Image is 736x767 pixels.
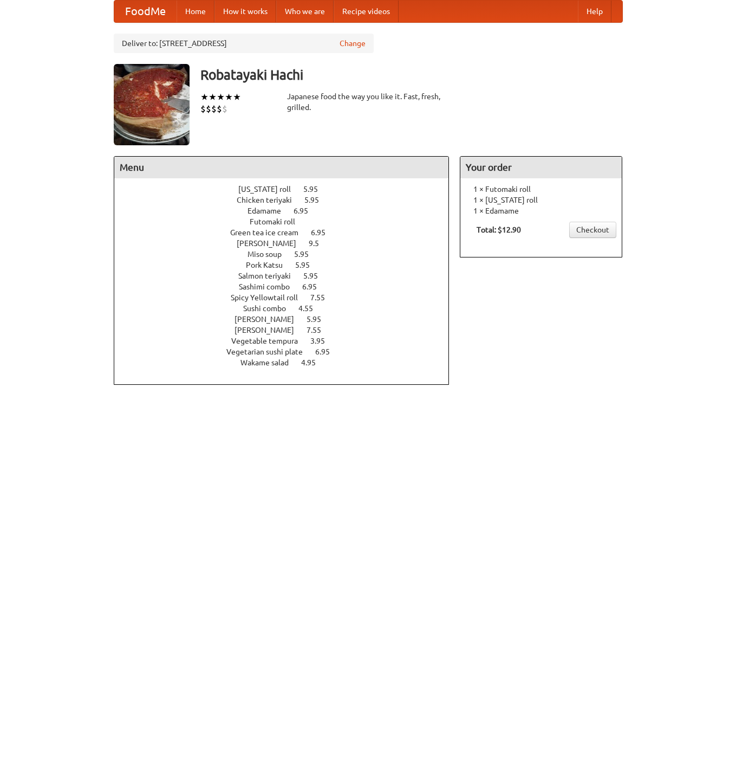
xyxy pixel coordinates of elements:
[310,337,336,345] span: 3.95
[209,91,217,103] li: ★
[460,157,622,178] h4: Your order
[477,225,521,234] b: Total: $12.90
[247,250,292,259] span: Miso soup
[235,326,341,334] a: [PERSON_NAME] 7.55
[466,195,616,205] li: 1 × [US_STATE] roll
[237,239,307,248] span: [PERSON_NAME]
[114,1,177,22] a: FoodMe
[222,103,227,115] li: $
[243,304,333,313] a: Sushi combo 4.55
[466,205,616,216] li: 1 × Edamame
[237,196,303,204] span: Chicken teriyaki
[225,91,233,103] li: ★
[226,347,314,356] span: Vegetarian sushi plate
[206,103,211,115] li: $
[294,207,319,215] span: 6.95
[230,228,346,237] a: Green tea ice cream 6.95
[237,239,339,248] a: [PERSON_NAME] 9.5
[238,272,302,280] span: Salmon teriyaki
[235,326,305,334] span: [PERSON_NAME]
[466,184,616,195] li: 1 × Futomaki roll
[235,315,305,324] span: [PERSON_NAME]
[114,64,190,145] img: angular.jpg
[200,91,209,103] li: ★
[238,272,338,280] a: Salmon teriyaki 5.95
[217,103,222,115] li: $
[294,250,320,259] span: 5.95
[247,250,329,259] a: Miso soup 5.95
[235,315,341,324] a: [PERSON_NAME] 5.95
[231,293,309,302] span: Spicy Yellowtail roll
[301,358,327,367] span: 4.95
[250,217,306,226] span: Futomaki roll
[211,103,217,115] li: $
[231,337,309,345] span: Vegetable tempura
[233,91,241,103] li: ★
[114,34,374,53] div: Deliver to: [STREET_ADDRESS]
[303,185,329,194] span: 5.95
[114,157,449,178] h4: Menu
[276,1,334,22] a: Who we are
[243,304,297,313] span: Sushi combo
[231,293,345,302] a: Spicy Yellowtail roll 7.55
[246,261,330,269] a: Pork Katsu 5.95
[311,228,336,237] span: 6.95
[304,196,330,204] span: 5.95
[295,261,321,269] span: 5.95
[334,1,399,22] a: Recipe videos
[177,1,214,22] a: Home
[240,358,299,367] span: Wakame salad
[247,207,328,215] a: Edamame 6.95
[287,91,450,113] div: Japanese food the way you like it. Fast, fresh, grilled.
[303,272,329,280] span: 5.95
[310,293,336,302] span: 7.55
[578,1,611,22] a: Help
[226,347,350,356] a: Vegetarian sushi plate 6.95
[247,207,292,215] span: Edamame
[237,196,339,204] a: Chicken teriyaki 5.95
[238,185,338,194] a: [US_STATE] roll 5.95
[214,1,276,22] a: How it works
[250,217,326,226] a: Futomaki roll
[230,228,309,237] span: Green tea ice cream
[239,282,337,291] a: Sashimi combo 6.95
[315,347,341,356] span: 6.95
[302,282,328,291] span: 6.95
[240,358,336,367] a: Wakame salad 4.95
[298,304,324,313] span: 4.55
[340,38,366,49] a: Change
[309,239,330,248] span: 9.5
[569,222,616,238] a: Checkout
[200,103,206,115] li: $
[217,91,225,103] li: ★
[200,64,623,86] h3: Robatayaki Hachi
[231,337,345,345] a: Vegetable tempura 3.95
[239,282,301,291] span: Sashimi combo
[307,315,332,324] span: 5.95
[238,185,302,194] span: [US_STATE] roll
[246,261,294,269] span: Pork Katsu
[307,326,332,334] span: 7.55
